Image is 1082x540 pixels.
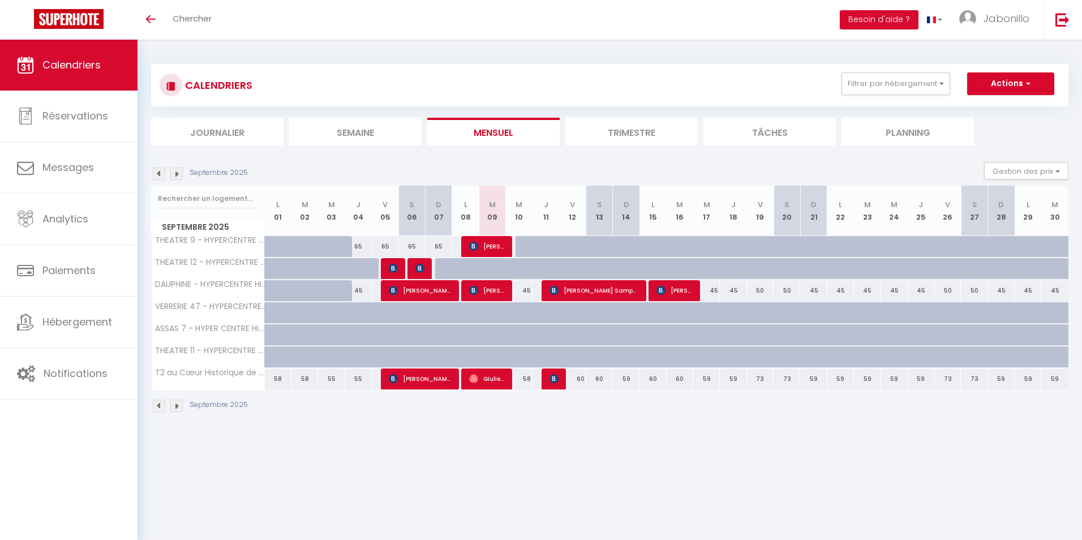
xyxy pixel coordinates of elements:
[372,186,398,236] th: 05
[436,199,441,210] abbr: D
[533,186,559,236] th: 11
[153,368,267,377] span: T2 au Cœur Historique de [GEOGRAPHIC_DATA] avec Clim & SmartTV
[881,368,907,389] div: 59
[624,199,629,210] abbr: D
[34,9,104,29] img: Super Booking
[182,72,252,98] h3: CALENDRIERS
[153,258,267,267] span: THEATRE 12 - HYPERCENTRE HISTORIQUE DE [GEOGRAPHIC_DATA]
[800,368,827,389] div: 59
[190,168,248,178] p: Septembre 2025
[1027,199,1030,210] abbr: L
[613,368,639,389] div: 59
[291,186,318,236] th: 02
[318,186,345,236] th: 03
[42,212,88,226] span: Analytics
[720,186,746,236] th: 18
[676,199,683,210] abbr: M
[908,280,934,301] div: 45
[908,186,934,236] th: 25
[720,368,746,389] div: 59
[961,368,987,389] div: 73
[961,186,987,236] th: 27
[703,118,836,145] li: Tâches
[613,186,639,236] th: 14
[967,72,1054,95] button: Actions
[559,368,586,389] div: 60
[1041,186,1068,236] th: 30
[42,109,108,123] span: Réservations
[758,199,763,210] abbr: V
[426,186,452,236] th: 07
[42,58,101,72] span: Calendriers
[42,315,112,329] span: Hébergement
[265,368,291,389] div: 58
[415,258,424,279] span: [PERSON_NAME]
[426,236,452,257] div: 65
[464,199,467,210] abbr: L
[44,366,108,380] span: Notifications
[639,186,666,236] th: 15
[398,186,425,236] th: 06
[151,118,284,145] li: Journalier
[784,199,789,210] abbr: S
[959,10,976,27] img: ...
[389,280,451,301] span: [PERSON_NAME] AOUIDAT
[559,186,586,236] th: 12
[427,118,560,145] li: Mensuel
[597,199,602,210] abbr: S
[774,280,800,301] div: 50
[1015,186,1041,236] th: 29
[469,368,505,389] span: Giulietta Magni
[586,368,613,389] div: 60
[800,280,827,301] div: 45
[469,280,505,301] span: [PERSON_NAME]
[549,280,638,301] span: [PERSON_NAME] Sampaio
[345,236,372,257] div: 65
[881,280,907,301] div: 45
[42,263,96,277] span: Paiements
[841,118,974,145] li: Planning
[506,368,533,389] div: 58
[839,199,842,210] abbr: L
[345,280,372,301] div: 45
[934,368,961,389] div: 73
[1041,280,1068,301] div: 45
[988,368,1015,389] div: 59
[639,368,666,389] div: 60
[693,280,720,301] div: 45
[469,235,505,257] span: [PERSON_NAME]
[731,199,736,210] abbr: J
[651,199,655,210] abbr: L
[864,199,871,210] abbr: M
[345,186,372,236] th: 04
[747,368,774,389] div: 73
[774,368,800,389] div: 73
[383,199,388,210] abbr: V
[667,368,693,389] div: 60
[291,368,318,389] div: 58
[302,199,308,210] abbr: M
[693,368,720,389] div: 59
[398,236,425,257] div: 65
[984,11,1029,25] span: Jabonillo
[549,368,559,389] span: [PERSON_NAME]
[881,186,907,236] th: 24
[667,186,693,236] th: 16
[489,199,496,210] abbr: M
[800,186,827,236] th: 21
[827,280,854,301] div: 45
[972,199,977,210] abbr: S
[506,186,533,236] th: 10
[1015,280,1041,301] div: 45
[289,118,422,145] li: Semaine
[356,199,360,210] abbr: J
[811,199,817,210] abbr: D
[153,346,267,355] span: THEATRE 11 - HYPERCENTRE DE [GEOGRAPHIC_DATA]
[276,199,280,210] abbr: L
[389,368,451,389] span: [PERSON_NAME]
[570,199,575,210] abbr: V
[945,199,950,210] abbr: V
[42,160,94,174] span: Messages
[409,199,414,210] abbr: S
[516,199,522,210] abbr: M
